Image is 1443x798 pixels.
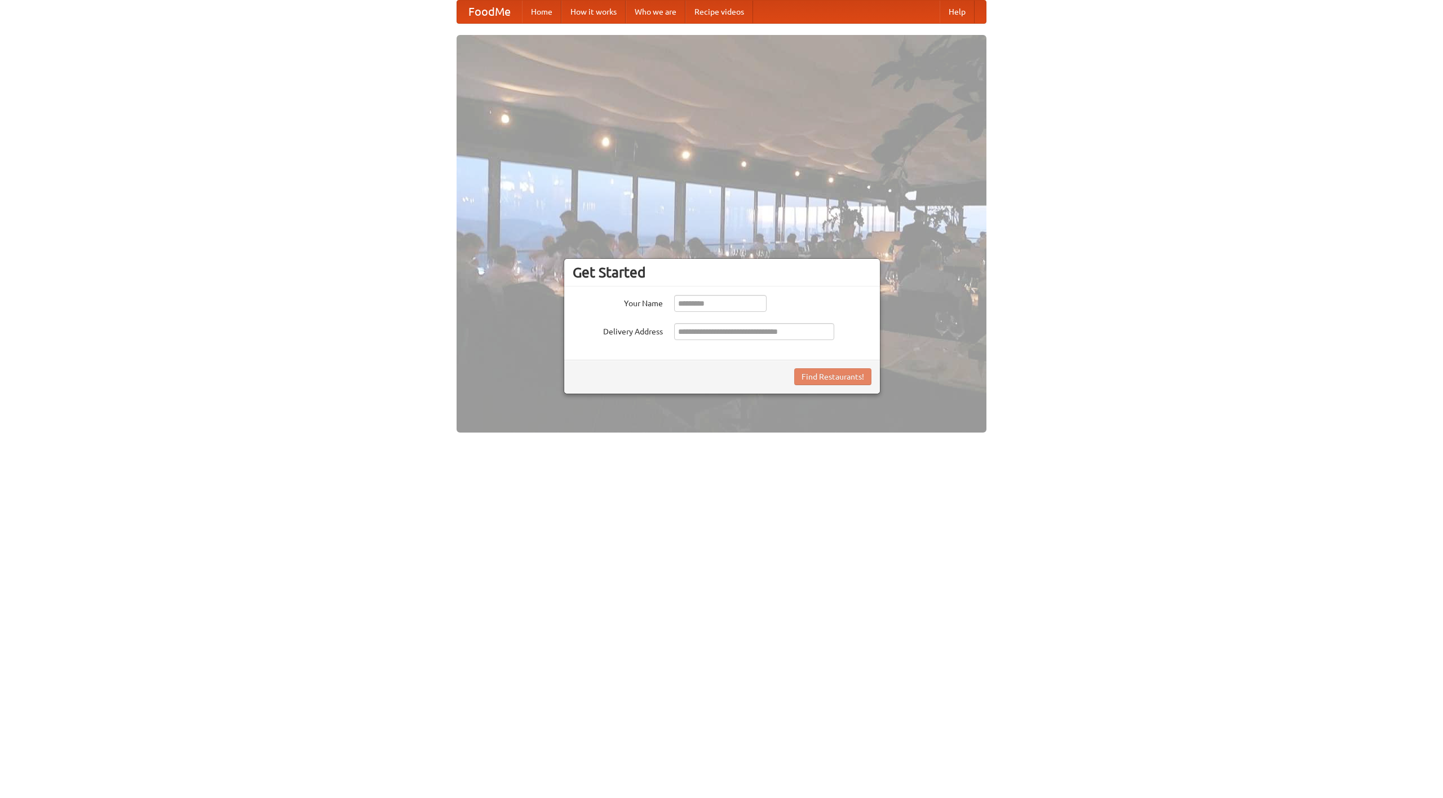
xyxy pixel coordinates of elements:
label: Delivery Address [573,323,663,337]
label: Your Name [573,295,663,309]
a: Home [522,1,561,23]
a: Recipe videos [685,1,753,23]
a: Help [940,1,975,23]
a: How it works [561,1,626,23]
button: Find Restaurants! [794,368,871,385]
a: FoodMe [457,1,522,23]
h3: Get Started [573,264,871,281]
a: Who we are [626,1,685,23]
